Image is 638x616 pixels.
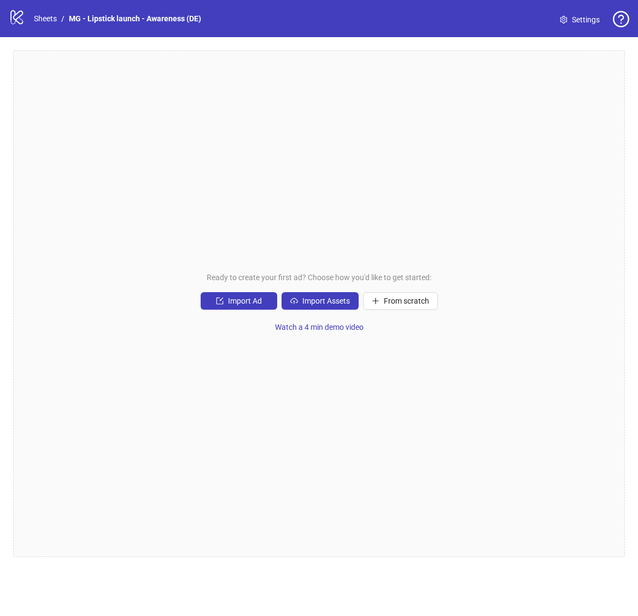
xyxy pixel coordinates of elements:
[207,271,431,283] span: Ready to create your first ad? Choose how you'd like to get started:
[560,16,567,23] span: setting
[282,292,359,310] button: Import Assets
[32,13,59,25] a: Sheets
[302,297,350,305] span: Import Assets
[290,297,298,305] span: cloud-upload
[275,323,364,331] span: Watch a 4 min demo video
[572,14,600,26] span: Settings
[201,292,277,310] button: Import Ad
[372,297,379,305] span: plus
[363,292,438,310] button: From scratch
[216,297,224,305] span: import
[228,297,262,305] span: Import Ad
[266,318,372,336] button: Watch a 4 min demo video
[384,297,429,305] span: From scratch
[613,11,629,27] span: question-circle
[551,11,608,28] a: Settings
[61,13,65,25] li: /
[67,13,203,25] a: MG - Lipstick launch - Awareness (DE)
